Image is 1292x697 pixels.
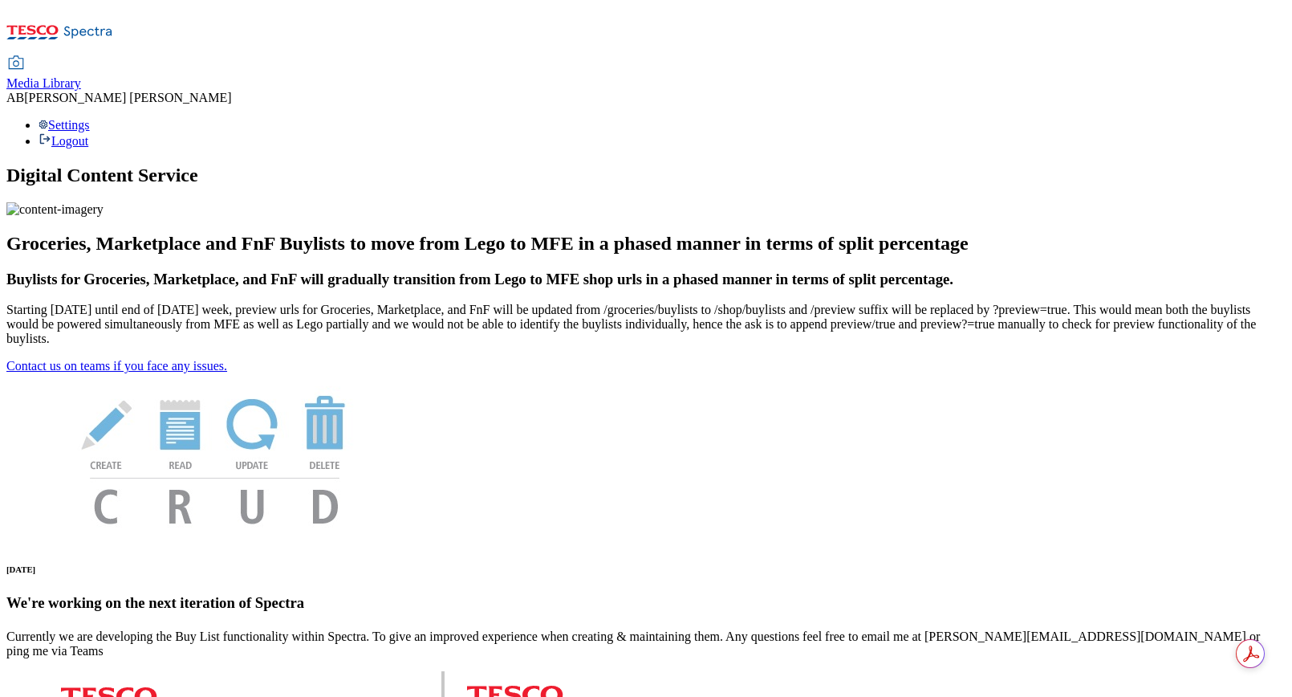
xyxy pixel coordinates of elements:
[6,359,227,373] a: Contact us on teams if you face any issues.
[6,594,1286,612] h3: We're working on the next iteration of Spectra
[6,630,1286,658] p: Currently we are developing the Buy List functionality within Spectra. To give an improved experi...
[6,565,1286,574] h6: [DATE]
[39,134,88,148] a: Logout
[6,202,104,217] img: content-imagery
[6,373,424,541] img: News Image
[24,91,231,104] span: [PERSON_NAME] [PERSON_NAME]
[6,303,1286,346] p: Starting [DATE] until end of [DATE] week, preview urls for Groceries, Marketplace, and FnF will b...
[6,57,81,91] a: Media Library
[6,91,24,104] span: AB
[6,233,1286,255] h2: Groceries, Marketplace and FnF Buylists to move from Lego to MFE in a phased manner in terms of s...
[39,118,90,132] a: Settings
[6,271,1286,288] h3: Buylists for Groceries, Marketplace, and FnF will gradually transition from Lego to MFE shop urls...
[6,76,81,90] span: Media Library
[6,165,1286,186] h1: Digital Content Service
